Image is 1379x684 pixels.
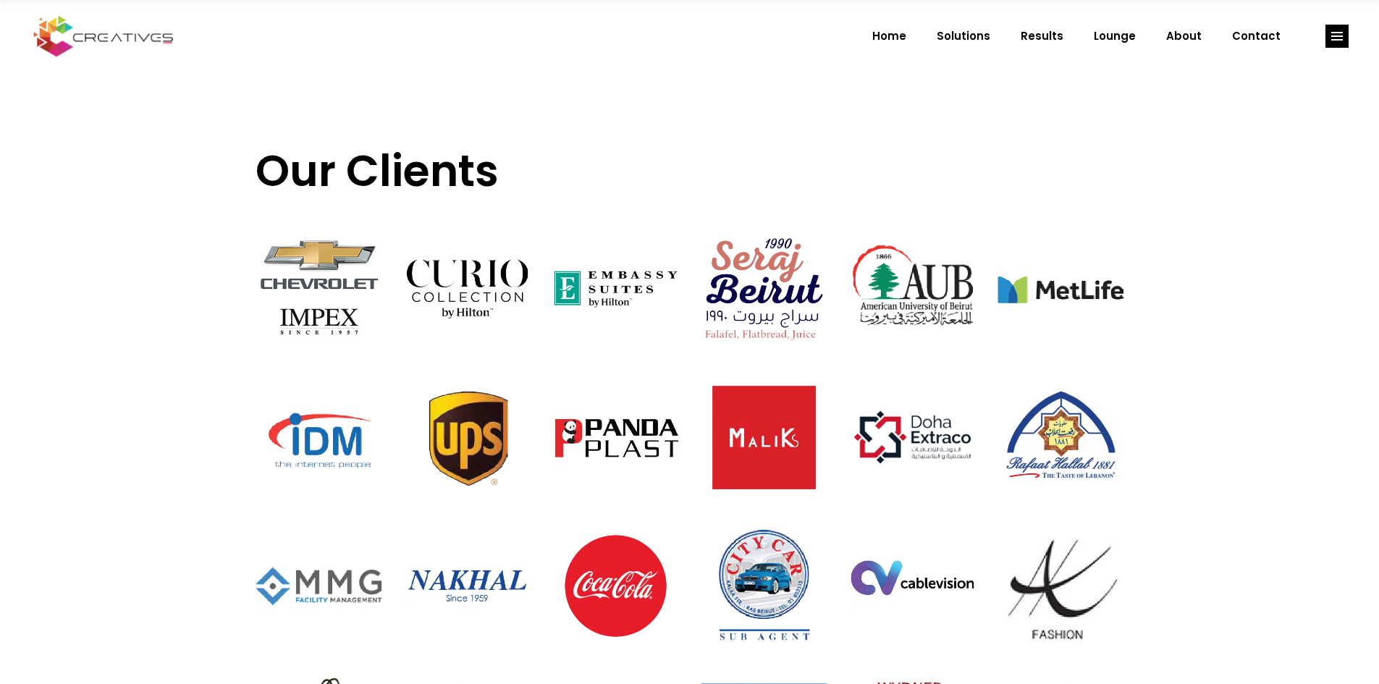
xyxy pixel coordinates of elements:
img: Creatives | Clients [256,374,382,501]
img: Creatives | Clients [849,226,976,352]
img: Creatives | Clients [404,226,531,352]
img: Creatives | Clients [256,226,382,352]
a: Results [1005,17,1079,55]
img: Creatives | Clients [998,374,1124,501]
img: Creatives | Clients [701,374,827,501]
img: Creatives | Clients [552,374,679,501]
span: About [1166,17,1202,55]
img: Creatives | Clients [998,226,1124,352]
span: Solutions [937,17,990,55]
a: link [1325,25,1349,48]
img: Creatives | Clients [701,523,827,649]
a: Home [857,17,922,55]
span: Lounge [1094,17,1136,55]
a: Lounge [1079,17,1151,55]
img: Creatives | Clients [701,226,827,352]
span: Results [1021,17,1063,55]
img: Creatives [30,14,177,59]
span: Home [872,17,906,55]
img: Creatives | Clients [998,523,1124,649]
img: Creatives | Clients [552,226,679,352]
img: Creatives | Clients [404,523,531,649]
a: Solutions [922,17,1005,55]
a: Contact [1217,17,1296,55]
a: About [1151,17,1217,55]
img: Creatives | Clients [552,523,679,649]
img: Creatives | Clients [256,523,382,649]
img: Creatives | Clients [849,523,976,649]
span: Contact [1232,17,1281,55]
img: Creatives | Clients [849,374,976,501]
h2: Our Clients [256,145,1124,219]
img: Creatives | Clients [404,374,531,501]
